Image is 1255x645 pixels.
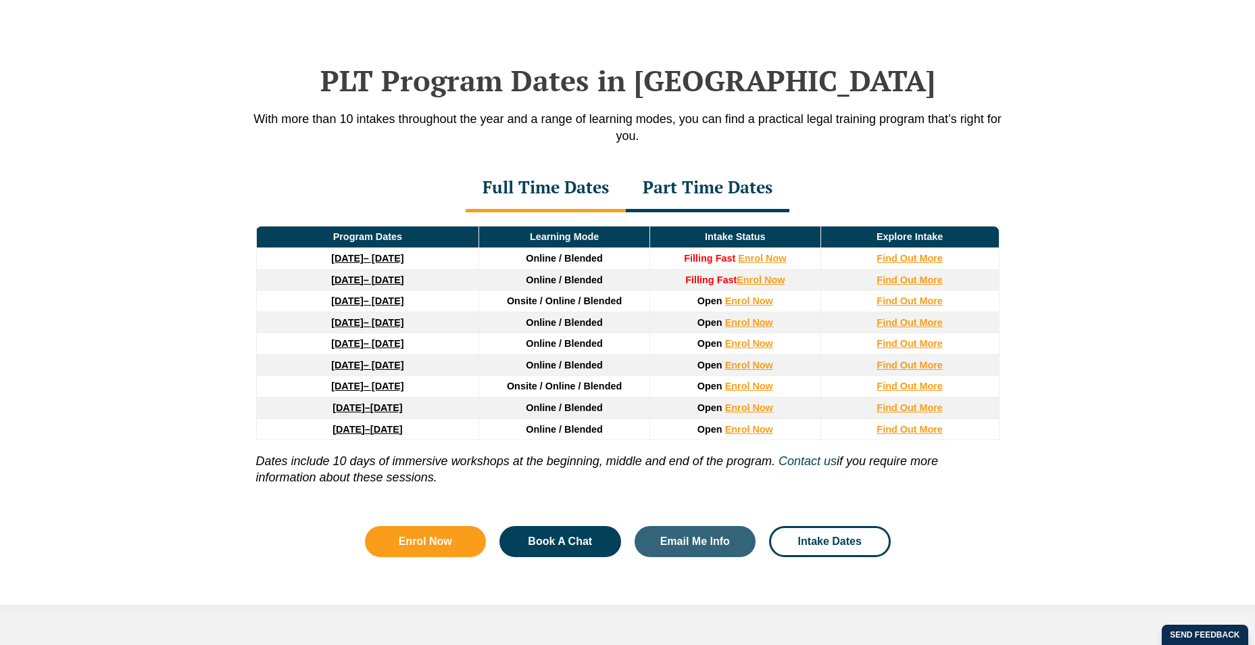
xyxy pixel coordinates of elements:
span: Intake Dates [798,536,862,547]
strong: Filling Fast [684,253,735,264]
a: Enrol Now [725,317,773,328]
span: Open [697,317,722,328]
a: [DATE]– [DATE] [331,338,403,349]
strong: [DATE] [331,360,364,371]
a: Find Out More [877,253,943,264]
span: Online / Blended [526,424,603,435]
a: Enrol Now [725,295,773,306]
a: Find Out More [877,295,943,306]
strong: [DATE] [331,381,364,391]
a: Find Out More [877,424,943,435]
td: Learning Mode [479,226,650,248]
a: Find Out More [877,381,943,391]
a: [DATE]–[DATE] [333,402,402,413]
span: Open [697,295,722,306]
span: Open [697,360,722,371]
a: Email Me Info [635,526,756,557]
strong: [DATE] [331,253,364,264]
strong: [DATE] [331,295,364,306]
a: Enrol Now [725,360,773,371]
td: Intake Status [649,226,820,248]
span: [DATE] [370,424,403,435]
button: Cancel [640,70,710,104]
div: Full Time Dates [466,165,626,212]
a: Contact us [779,454,837,468]
a: Find Out More [877,317,943,328]
span: Online / Blended [526,274,603,285]
a: Enrol Now [725,424,773,435]
span: Online / Blended [526,360,603,371]
a: Enrol Now [738,253,786,264]
span: Email Me Info [660,536,730,547]
a: Find Out More [877,274,943,285]
span: Onsite / Online / Blended [507,295,622,306]
a: [DATE]– [DATE] [331,360,403,371]
a: [DATE]– [DATE] [331,317,403,328]
a: [DATE]– [DATE] [331,274,403,285]
span: Online / Blended [526,402,603,413]
a: Enrol Now [725,338,773,349]
div: Part Time Dates [626,165,789,212]
span: Online / Blended [526,253,603,264]
span: Book A Chat [528,536,592,547]
i: Dates include 10 days of immersive workshops at the beginning, middle and end of the program. [256,454,775,468]
td: Program Dates [256,226,479,248]
img: notification icon [475,16,529,70]
a: Enrol Now [365,526,487,557]
button: Allow [718,70,781,104]
span: Open [697,338,722,349]
a: [DATE]– [DATE] [331,253,403,264]
a: Enrol Now [725,381,773,391]
strong: Filling Fast [685,274,737,285]
strong: [DATE] [333,402,365,413]
span: Online / Blended [526,338,603,349]
a: [DATE]– [DATE] [331,295,403,306]
span: Open [697,381,722,391]
a: Book A Chat [499,526,621,557]
span: Open [697,424,722,435]
p: With more than 10 intakes throughout the year and a range of learning modes, you can find a pract... [243,111,1013,145]
strong: [DATE] [331,338,364,349]
strong: [DATE] [331,317,364,328]
span: Enrol Now [399,536,452,547]
p: if you require more information about these sessions. [256,440,1000,485]
a: Enrol Now [737,274,785,285]
a: Find Out More [877,360,943,371]
a: [DATE]– [DATE] [331,381,403,391]
span: Online / Blended [526,317,603,328]
a: Intake Dates [769,526,891,557]
span: [DATE] [370,402,403,413]
div: We'd like to show you notifications for the latest news and updates. [529,16,781,47]
td: Explore Intake [820,226,999,248]
a: Enrol Now [725,402,773,413]
a: Find Out More [877,402,943,413]
a: [DATE]–[DATE] [333,424,402,435]
span: Onsite / Online / Blended [507,381,622,391]
strong: [DATE] [333,424,365,435]
a: Find Out More [877,338,943,349]
span: Open [697,402,722,413]
strong: [DATE] [331,274,364,285]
